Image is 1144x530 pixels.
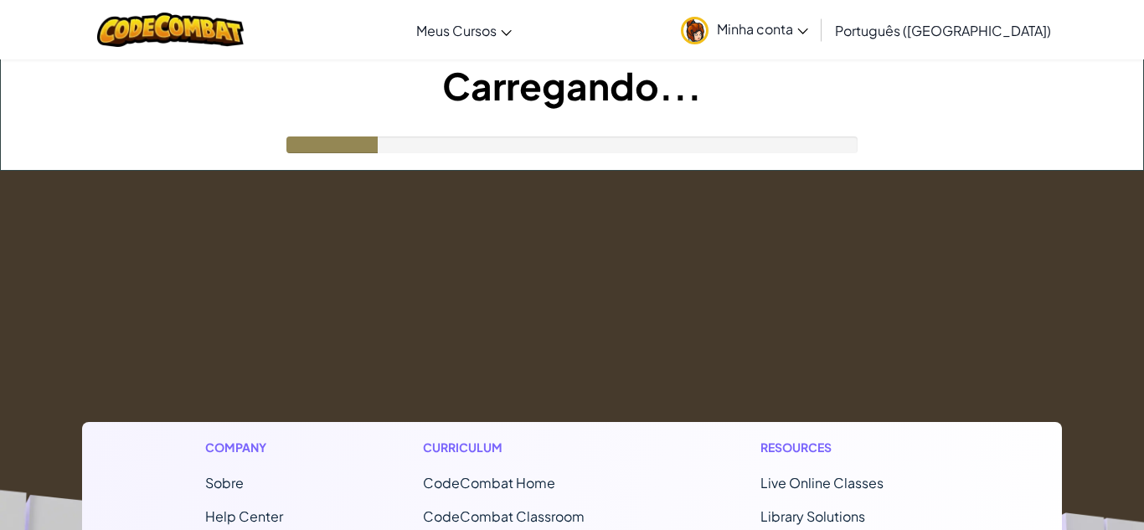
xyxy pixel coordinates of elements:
[1,59,1143,111] h1: Carregando...
[423,439,626,456] h1: Curriculum
[717,20,808,38] span: Minha conta
[760,474,884,491] a: Live Online Classes
[835,22,1051,39] span: Português ([GEOGRAPHIC_DATA])
[760,507,865,525] a: Library Solutions
[205,474,244,491] a: Sobre
[760,439,939,456] h1: Resources
[681,17,709,44] img: avatar
[205,507,283,525] a: Help Center
[408,8,520,53] a: Meus Cursos
[827,8,1059,53] a: Português ([GEOGRAPHIC_DATA])
[423,474,555,491] span: CodeCombat Home
[205,439,287,456] h1: Company
[416,22,497,39] span: Meus Cursos
[97,13,244,47] img: CodeCombat logo
[423,507,585,525] a: CodeCombat Classroom
[672,3,817,56] a: Minha conta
